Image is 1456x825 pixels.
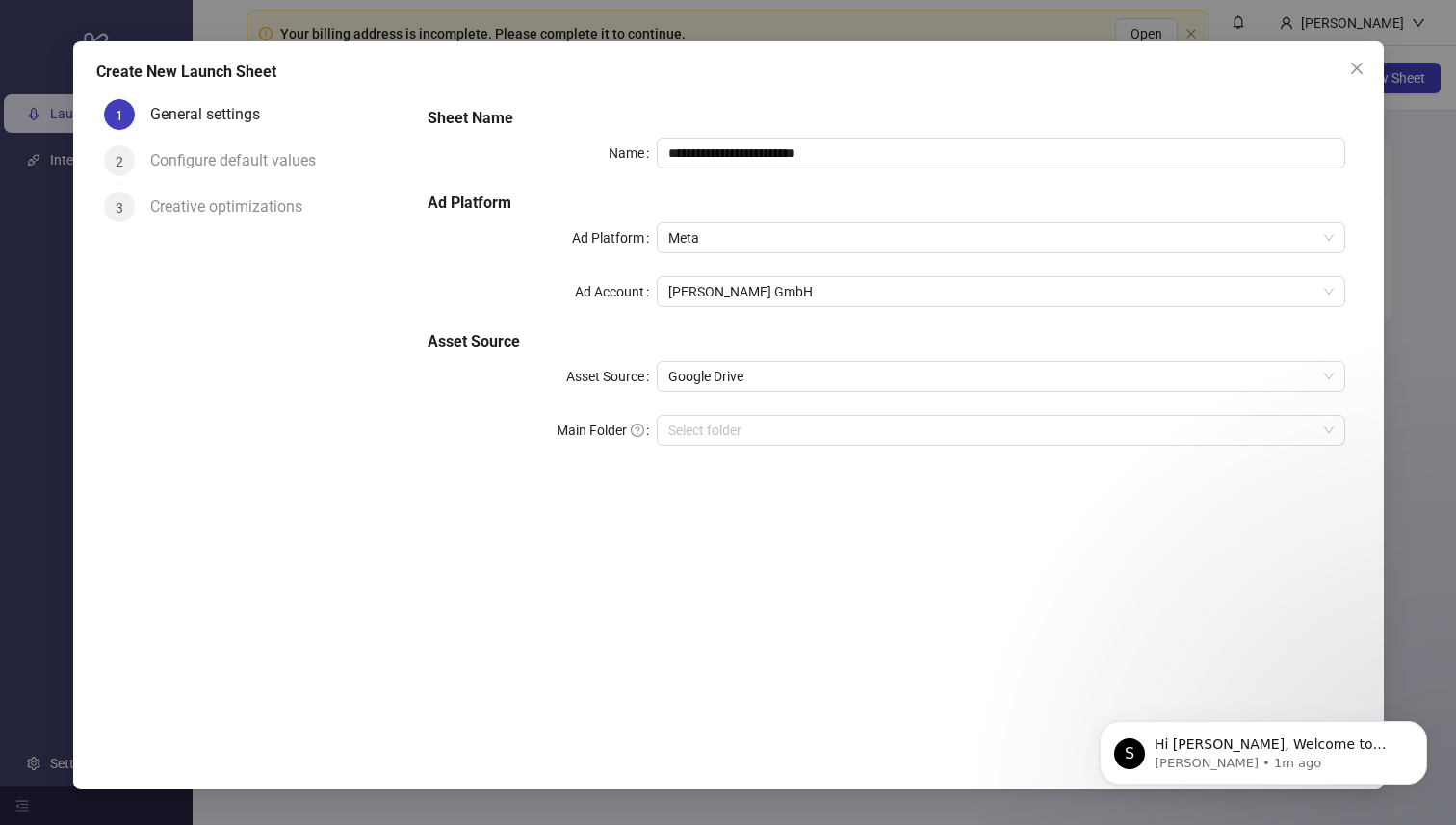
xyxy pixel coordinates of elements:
[116,153,123,168] span: 2
[150,145,331,176] div: Configure default values
[1071,681,1456,815] iframe: Intercom notifications message
[609,138,657,168] label: Name
[657,138,1344,168] input: Name
[96,61,1361,84] div: Create New Launch Sheet
[575,276,657,307] label: Ad Account
[150,192,318,222] div: Creative optimizations
[566,361,657,392] label: Asset Source
[428,192,1345,215] h5: Ad Platform
[668,223,1333,252] span: Meta
[631,424,644,437] span: question-circle
[557,415,657,446] label: Main Folder
[1340,53,1371,84] button: Close
[668,277,1333,306] span: Heideman GmbH
[428,107,1345,130] h5: Sheet Name
[116,199,123,215] span: 3
[1348,61,1364,76] span: close
[668,362,1333,391] span: Google Drive
[428,330,1345,353] h5: Asset Source
[150,99,275,130] div: General settings
[116,107,123,122] span: 1
[572,222,657,253] label: Ad Platform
